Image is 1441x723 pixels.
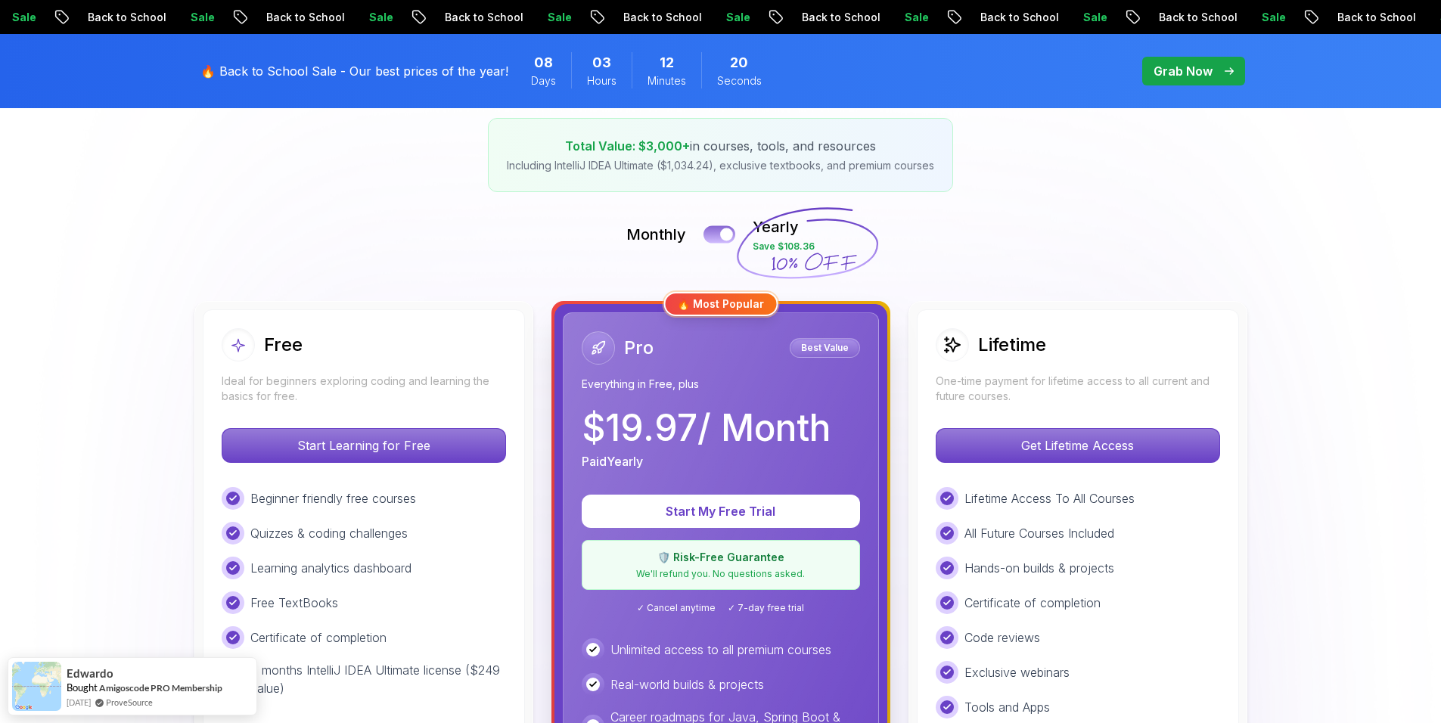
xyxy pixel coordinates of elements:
p: Sale [172,10,221,25]
p: Certificate of completion [250,628,387,647]
a: Get Lifetime Access [936,438,1220,453]
p: Unlimited access to all premium courses [610,641,831,659]
p: Back to School [605,10,708,25]
a: Amigoscode PRO Membership [99,682,222,694]
span: Days [531,73,556,88]
p: Free TextBooks [250,594,338,612]
p: Beginner friendly free courses [250,489,416,507]
p: Back to School [248,10,351,25]
p: Hands-on builds & projects [964,559,1114,577]
p: Sale [1065,10,1113,25]
button: Get Lifetime Access [936,428,1220,463]
span: ✓ Cancel anytime [637,602,716,614]
p: 🛡️ Risk-Free Guarantee [592,550,850,565]
a: ProveSource [106,696,153,709]
span: Hours [587,73,616,88]
p: Monthly [626,224,686,245]
p: Sale [887,10,935,25]
p: 🔥 Back to School Sale - Our best prices of the year! [200,62,508,80]
span: Total Value: $3,000+ [565,138,690,154]
h2: Free [264,333,303,357]
p: Ideal for beginners exploring coding and learning the basics for free. [222,374,506,404]
img: provesource social proof notification image [12,662,61,711]
p: Sale [530,10,578,25]
p: Back to School [1319,10,1422,25]
p: Grab Now [1154,62,1213,80]
span: Seconds [717,73,762,88]
p: in courses, tools, and resources [507,137,934,155]
p: Back to School [784,10,887,25]
p: Code reviews [964,628,1040,647]
p: Exclusive webinars [964,663,1070,681]
span: Bought [67,681,98,694]
p: Paid Yearly [582,452,643,470]
span: 3 Hours [592,52,611,73]
p: One-time payment for lifetime access to all current and future courses. [936,374,1220,404]
span: 20 Seconds [730,52,748,73]
p: Lifetime Access To All Courses [964,489,1135,507]
span: 12 Minutes [660,52,674,73]
p: We'll refund you. No questions asked. [592,568,850,580]
p: Get Lifetime Access [936,429,1219,462]
h2: Pro [624,336,654,360]
button: Start Learning for Free [222,428,506,463]
span: 8 Days [534,52,553,73]
button: Start My Free Trial [582,495,860,528]
p: Including IntelliJ IDEA Ultimate ($1,034.24), exclusive textbooks, and premium courses [507,158,934,173]
p: Learning analytics dashboard [250,559,411,577]
p: $ 19.97 / Month [582,410,831,446]
p: Back to School [427,10,530,25]
p: Start Learning for Free [222,429,505,462]
p: Start My Free Trial [600,502,842,520]
p: 3 months IntelliJ IDEA Ultimate license ($249 value) [250,661,506,697]
p: Everything in Free, plus [582,377,860,392]
p: Back to School [70,10,172,25]
p: Sale [351,10,399,25]
p: Back to School [962,10,1065,25]
p: Best Value [792,340,858,355]
p: Quizzes & coding challenges [250,524,408,542]
span: Minutes [648,73,686,88]
span: [DATE] [67,696,91,709]
p: Tools and Apps [964,698,1050,716]
span: Edwardo [67,667,113,680]
p: Sale [708,10,756,25]
p: All Future Courses Included [964,524,1114,542]
p: Certificate of completion [964,594,1101,612]
h2: Lifetime [978,333,1046,357]
p: Sale [1244,10,1292,25]
p: Back to School [1141,10,1244,25]
span: ✓ 7-day free trial [728,602,804,614]
p: Real-world builds & projects [610,675,764,694]
a: Start Learning for Free [222,438,506,453]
